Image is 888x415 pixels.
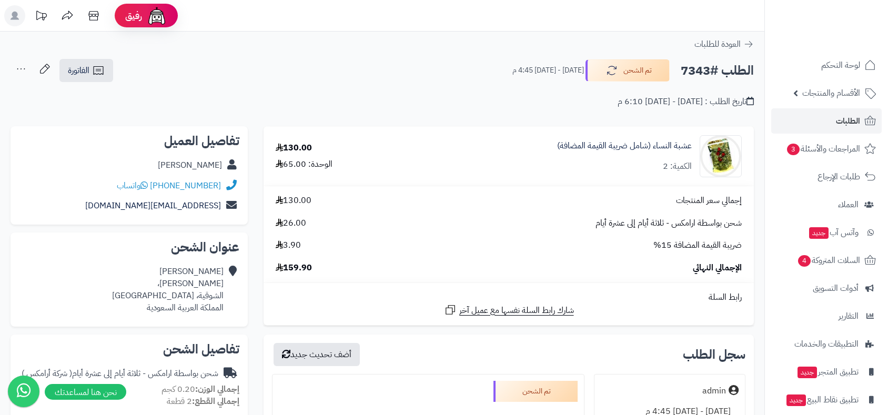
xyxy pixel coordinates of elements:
[112,266,224,313] div: [PERSON_NAME] [PERSON_NAME]، الشوقية، [GEOGRAPHIC_DATA] المملكة العربية السعودية
[786,394,806,406] span: جديد
[59,59,113,82] a: الفاتورة
[276,239,301,251] span: 3.90
[813,281,859,296] span: أدوات التسويق
[771,108,882,134] a: الطلبات
[693,262,742,274] span: الإجمالي النهائي
[663,160,692,173] div: الكمية: 2
[771,220,882,245] a: وآتس آبجديد
[771,359,882,384] a: تطبيق المتجرجديد
[694,38,754,50] a: العودة للطلبات
[125,9,142,22] span: رفيق
[117,179,148,192] a: واتساب
[493,381,578,402] div: تم الشحن
[798,255,811,267] span: 4
[683,348,745,361] h3: سجل الطلب
[618,96,754,108] div: تاريخ الطلب : [DATE] - [DATE] 6:10 م
[787,144,800,155] span: 3
[771,192,882,217] a: العملاء
[771,276,882,301] a: أدوات التسويق
[158,159,222,171] div: [PERSON_NAME]
[771,53,882,78] a: لوحة التحكم
[808,225,859,240] span: وآتس آب
[676,195,742,207] span: إجمالي سعر المنتجات
[150,179,221,192] a: [PHONE_NUMBER]
[771,136,882,161] a: المراجعات والأسئلة3
[836,114,860,128] span: الطلبات
[771,164,882,189] a: طلبات الإرجاع
[444,303,574,317] a: شارك رابط السلة نفسها مع عميل آخر
[28,5,54,29] a: تحديثات المنصة
[557,140,692,152] a: عشبة النساء (شامل ضريبة القيمة المضافة)
[809,227,829,239] span: جديد
[794,337,859,351] span: التطبيقات والخدمات
[192,395,239,408] strong: إجمالي القطع:
[653,239,742,251] span: ضريبة القيمة المضافة 15%
[818,169,860,184] span: طلبات الإرجاع
[681,60,754,82] h2: الطلب #7343
[146,5,167,26] img: ai-face.png
[276,217,306,229] span: 26.00
[19,343,239,356] h2: تفاصيل الشحن
[512,65,584,76] small: [DATE] - [DATE] 4:45 م
[276,142,312,154] div: 130.00
[162,383,239,396] small: 0.20 كجم
[276,195,311,207] span: 130.00
[771,248,882,273] a: السلات المتروكة4
[821,58,860,73] span: لوحة التحكم
[694,38,741,50] span: العودة للطلبات
[700,135,741,177] img: 543368d074e8fa804b830aadeb4a9af190c-90x90.jpeg
[596,217,742,229] span: شحن بواسطة ارامكس - ثلاثة أيام إلى عشرة أيام
[798,367,817,378] span: جديد
[771,331,882,357] a: التطبيقات والخدمات
[459,305,574,317] span: شارك رابط السلة نفسها مع عميل آخر
[22,367,72,380] span: ( شركة أرامكس )
[586,59,670,82] button: تم الشحن
[22,368,218,380] div: شحن بواسطة ارامكس - ثلاثة أيام إلى عشرة أيام
[786,141,860,156] span: المراجعات والأسئلة
[68,64,89,77] span: الفاتورة
[19,241,239,254] h2: عنوان الشحن
[85,199,221,212] a: [EMAIL_ADDRESS][DOMAIN_NAME]
[797,253,860,268] span: السلات المتروكة
[276,158,332,170] div: الوحدة: 65.00
[838,197,859,212] span: العملاء
[839,309,859,323] span: التقارير
[268,291,750,303] div: رابط السلة
[274,343,360,366] button: أضف تحديث جديد
[802,86,860,100] span: الأقسام والمنتجات
[195,383,239,396] strong: إجمالي الوزن:
[771,303,882,329] a: التقارير
[167,395,239,408] small: 2 قطعة
[796,365,859,379] span: تطبيق المتجر
[771,387,882,412] a: تطبيق نقاط البيعجديد
[785,392,859,407] span: تطبيق نقاط البيع
[276,262,312,274] span: 159.90
[19,135,239,147] h2: تفاصيل العميل
[702,385,726,397] div: admin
